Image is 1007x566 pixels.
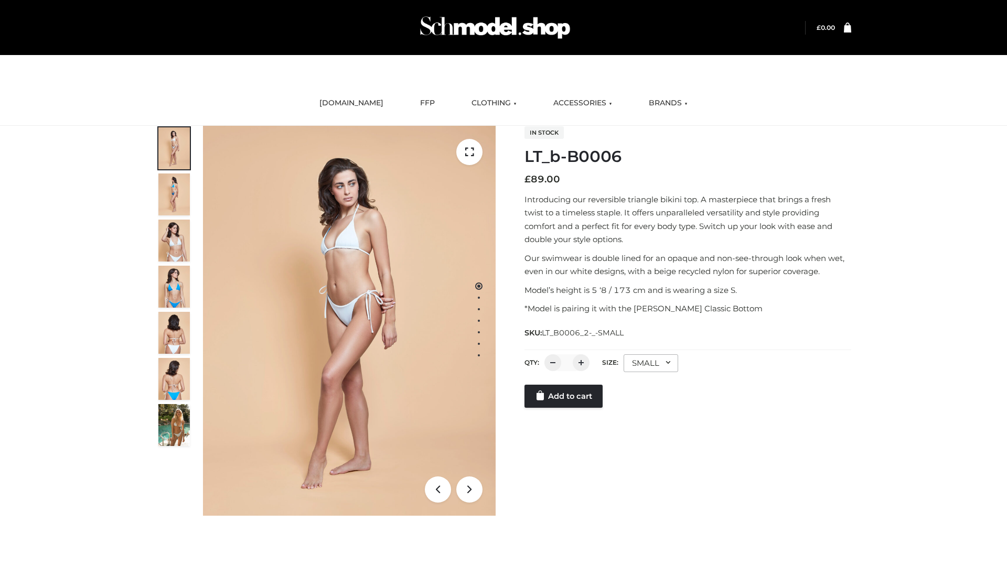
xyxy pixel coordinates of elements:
span: LT_B0006_2-_-SMALL [542,328,624,338]
a: ACCESSORIES [545,92,620,115]
img: ArielClassicBikiniTop_CloudNine_AzureSky_OW114ECO_2-scaled.jpg [158,173,190,215]
img: ArielClassicBikiniTop_CloudNine_AzureSky_OW114ECO_4-scaled.jpg [158,266,190,308]
label: Size: [602,358,618,366]
img: ArielClassicBikiniTop_CloudNine_AzureSky_OW114ECO_3-scaled.jpg [158,220,190,262]
span: £ [524,173,531,185]
img: ArielClassicBikiniTop_CloudNine_AzureSky_OW114ECO_8-scaled.jpg [158,358,190,400]
img: ArielClassicBikiniTop_CloudNine_AzureSky_OW114ECO_1 [203,126,496,516]
span: £ [817,24,821,31]
a: [DOMAIN_NAME] [312,92,391,115]
bdi: 89.00 [524,173,560,185]
img: ArielClassicBikiniTop_CloudNine_AzureSky_OW114ECO_7-scaled.jpg [158,312,190,354]
span: In stock [524,126,564,139]
p: Model’s height is 5 ‘8 / 173 cm and is wearing a size S. [524,284,851,297]
p: Our swimwear is double lined for an opaque and non-see-through look when wet, even in our white d... [524,252,851,278]
label: QTY: [524,358,539,366]
a: Add to cart [524,385,603,408]
a: FFP [412,92,443,115]
a: BRANDS [641,92,695,115]
div: SMALL [624,354,678,372]
img: Schmodel Admin 964 [416,7,574,48]
p: *Model is pairing it with the [PERSON_NAME] Classic Bottom [524,302,851,315]
img: ArielClassicBikiniTop_CloudNine_AzureSky_OW114ECO_1-scaled.jpg [158,127,190,169]
a: £0.00 [817,24,835,31]
a: CLOTHING [464,92,524,115]
img: Arieltop_CloudNine_AzureSky2.jpg [158,404,190,446]
h1: LT_b-B0006 [524,147,851,166]
bdi: 0.00 [817,24,835,31]
span: SKU: [524,326,625,339]
p: Introducing our reversible triangle bikini top. A masterpiece that brings a fresh twist to a time... [524,193,851,246]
